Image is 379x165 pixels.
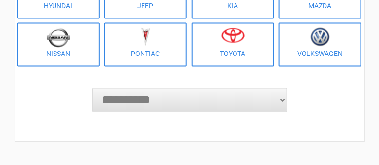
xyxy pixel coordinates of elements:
img: volkswagen [311,28,330,47]
img: toyota [221,28,245,43]
a: Nissan [17,23,100,67]
img: pontiac [141,28,150,46]
a: Volkswagen [279,23,361,67]
a: Pontiac [104,23,187,67]
img: nissan [47,28,70,48]
a: Toyota [192,23,274,67]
